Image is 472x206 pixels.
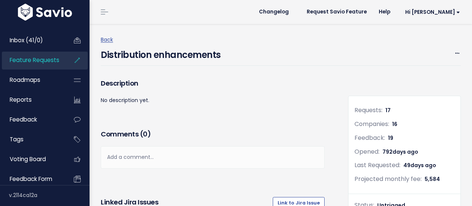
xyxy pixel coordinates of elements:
[2,111,62,128] a: Feedback
[405,9,460,15] span: Hi [PERSON_NAME]
[16,4,74,21] img: logo-white.9d6f32f41409.svg
[10,96,32,104] span: Reports
[10,56,59,64] span: Feature Requests
[392,120,397,128] span: 16
[2,71,62,89] a: Roadmaps
[101,36,113,43] a: Back
[10,116,37,123] span: Feedback
[403,162,436,169] span: 49
[388,134,393,142] span: 19
[2,32,62,49] a: Inbox (41/0)
[9,185,90,205] div: v.2114ca12a
[393,148,418,156] span: days ago
[2,52,62,69] a: Feature Requests
[301,6,373,18] a: Request Savio Feature
[385,107,391,114] span: 17
[354,120,389,128] span: Companies:
[101,129,325,139] h3: Comments ( )
[396,6,466,18] a: Hi [PERSON_NAME]
[382,148,418,156] span: 792
[259,9,289,15] span: Changelog
[2,151,62,168] a: Voting Board
[373,6,396,18] a: Help
[354,161,400,169] span: Last Requested:
[2,131,62,148] a: Tags
[101,44,221,62] h4: Distribution enhancements
[354,133,385,142] span: Feedback:
[2,170,62,188] a: Feedback form
[410,162,436,169] span: days ago
[354,147,379,156] span: Opened:
[425,175,440,183] span: 5,584
[10,135,24,143] span: Tags
[354,175,422,183] span: Projected monthly fee:
[10,175,52,183] span: Feedback form
[143,129,147,139] span: 0
[10,36,43,44] span: Inbox (41/0)
[2,91,62,108] a: Reports
[101,96,325,105] p: No description yet.
[10,76,40,84] span: Roadmaps
[354,106,382,114] span: Requests:
[101,146,325,168] div: Add a comment...
[101,78,325,89] h3: Description
[10,155,46,163] span: Voting Board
